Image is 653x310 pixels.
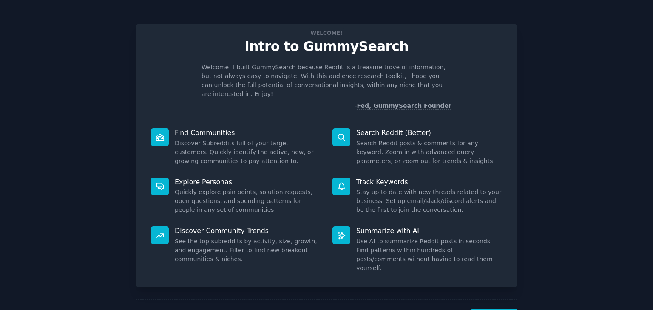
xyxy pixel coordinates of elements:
[356,237,502,273] dd: Use AI to summarize Reddit posts in seconds. Find patterns within hundreds of posts/comments with...
[309,28,344,37] span: Welcome!
[175,237,321,264] dd: See the top subreddits by activity, size, growth, and engagement. Filter to find new breakout com...
[175,128,321,137] p: Find Communities
[175,188,321,214] dd: Quickly explore pain points, solution requests, open questions, and spending patterns for people ...
[356,226,502,235] p: Summarize with AI
[356,139,502,166] dd: Search Reddit posts & comments for any keyword. Zoom in with advanced query parameters, or zoom o...
[175,139,321,166] dd: Discover Subreddits full of your target customers. Quickly identify the active, new, or growing c...
[202,63,451,99] p: Welcome! I built GummySearch because Reddit is a treasure trove of information, but not always ea...
[175,178,321,186] p: Explore Personas
[356,178,502,186] p: Track Keywords
[355,101,451,110] div: -
[356,188,502,214] dd: Stay up to date with new threads related to your business. Set up email/slack/discord alerts and ...
[356,128,502,137] p: Search Reddit (Better)
[357,102,451,110] a: Fed, GummySearch Founder
[175,226,321,235] p: Discover Community Trends
[145,39,508,54] p: Intro to GummySearch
